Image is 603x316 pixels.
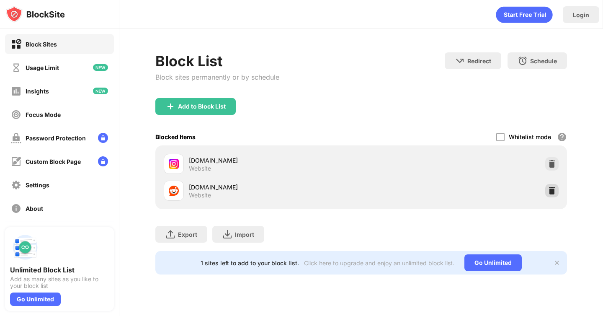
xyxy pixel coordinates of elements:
div: Export [178,231,197,238]
div: Settings [26,181,49,189]
img: logo-blocksite.svg [6,6,65,23]
div: Add to Block List [178,103,226,110]
img: favicons [169,159,179,169]
div: About [26,205,43,212]
img: focus-off.svg [11,109,21,120]
div: Focus Mode [26,111,61,118]
img: lock-menu.svg [98,156,108,166]
img: new-icon.svg [93,64,108,71]
div: Add as many sites as you like to your block list [10,276,109,289]
img: about-off.svg [11,203,21,214]
div: Blocked Items [155,133,196,140]
img: push-block-list.svg [10,232,40,262]
img: customize-block-page-off.svg [11,156,21,167]
img: block-on.svg [11,39,21,49]
div: Login [573,11,589,18]
div: Block List [155,52,279,70]
div: Insights [26,88,49,95]
div: Block Sites [26,41,57,48]
img: password-protection-off.svg [11,133,21,143]
div: Click here to upgrade and enjoy an unlimited block list. [304,259,454,267]
img: insights-off.svg [11,86,21,96]
div: [DOMAIN_NAME] [189,156,361,165]
div: Website [189,165,211,172]
div: Whitelist mode [509,133,551,140]
img: lock-menu.svg [98,133,108,143]
img: settings-off.svg [11,180,21,190]
img: new-icon.svg [93,88,108,94]
div: Unlimited Block List [10,266,109,274]
div: animation [496,6,553,23]
div: Go Unlimited [10,293,61,306]
div: Block sites permanently or by schedule [155,73,279,81]
div: [DOMAIN_NAME] [189,183,361,192]
div: Schedule [530,57,557,65]
div: Password Protection [26,135,86,142]
div: Website [189,192,211,199]
div: 1 sites left to add to your block list. [201,259,299,267]
img: favicons [169,186,179,196]
img: time-usage-off.svg [11,62,21,73]
div: Import [235,231,254,238]
div: Go Unlimited [464,254,522,271]
img: x-button.svg [554,259,560,266]
div: Redirect [467,57,491,65]
div: Usage Limit [26,64,59,71]
div: Custom Block Page [26,158,81,165]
